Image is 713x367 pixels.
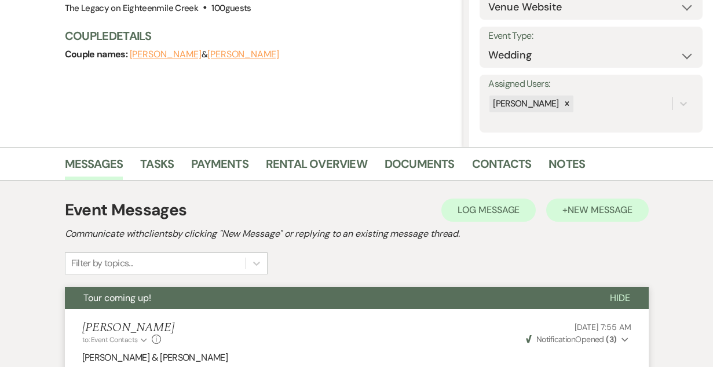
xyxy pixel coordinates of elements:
a: Payments [191,155,248,180]
button: to: Event Contacts [82,335,149,345]
p: [PERSON_NAME] & [PERSON_NAME] [82,350,631,365]
span: Couple names: [65,48,130,60]
a: Messages [65,155,123,180]
label: Assigned Users: [488,76,694,93]
span: Log Message [458,204,520,216]
a: Documents [385,155,455,180]
button: +New Message [546,199,648,222]
button: Log Message [441,199,536,222]
a: Tasks [140,155,174,180]
label: Event Type: [488,28,694,45]
a: Rental Overview [266,155,367,180]
h1: Event Messages [65,198,187,222]
div: [PERSON_NAME] [489,96,561,112]
div: Filter by topics... [71,256,133,270]
button: NotificationOpened (3) [524,333,631,346]
strong: ( 3 ) [606,334,616,344]
span: Hide [610,292,630,304]
span: [DATE] 7:55 AM [575,322,631,332]
span: to: Event Contacts [82,335,138,344]
span: Tour coming up! [83,292,151,304]
span: The Legacy on Eighteenmile Creek [65,2,199,14]
a: Notes [549,155,585,180]
button: [PERSON_NAME] [207,50,279,59]
span: & [130,49,279,60]
a: Contacts [472,155,532,180]
button: [PERSON_NAME] [130,50,202,59]
h5: [PERSON_NAME] [82,321,174,335]
span: New Message [568,204,632,216]
span: Opened [526,334,617,344]
span: Notification [536,334,575,344]
span: 100 guests [211,2,251,14]
button: Hide [591,287,649,309]
button: Tour coming up! [65,287,591,309]
h3: Couple Details [65,28,452,44]
h2: Communicate with clients by clicking "New Message" or replying to an existing message thread. [65,227,649,241]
